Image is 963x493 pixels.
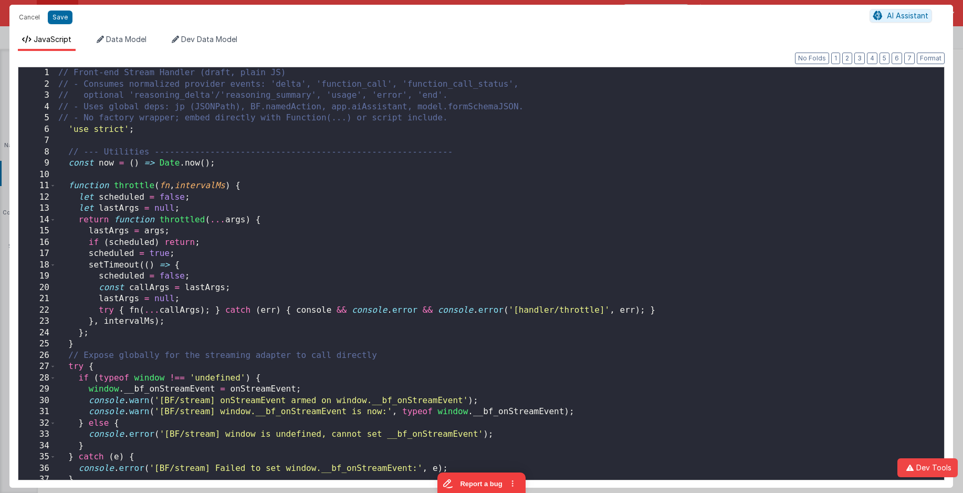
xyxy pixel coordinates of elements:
span: Dev Data Model [181,35,237,44]
button: 6 [892,53,902,64]
div: 4 [18,101,56,113]
div: 1 [18,67,56,79]
div: 15 [18,225,56,237]
div: 33 [18,429,56,440]
div: 17 [18,248,56,260]
div: 18 [18,260,56,271]
div: 29 [18,384,56,395]
div: 14 [18,214,56,226]
button: 1 [831,53,840,64]
div: 3 [18,90,56,101]
button: No Folds [795,53,829,64]
div: 13 [18,203,56,214]
button: Cancel [14,10,45,25]
div: 21 [18,293,56,305]
span: JavaScript [34,35,71,44]
span: Data Model [106,35,146,44]
div: 12 [18,192,56,203]
div: 35 [18,451,56,463]
div: 30 [18,395,56,407]
div: 6 [18,124,56,136]
div: 31 [18,406,56,418]
div: 7 [18,135,56,147]
div: 32 [18,418,56,429]
span: AI Assistant [887,11,928,20]
div: 26 [18,350,56,362]
button: Save [48,11,72,24]
div: 22 [18,305,56,316]
button: 7 [904,53,915,64]
div: 25 [18,338,56,350]
button: Format [917,53,945,64]
div: 2 [18,79,56,90]
div: 24 [18,327,56,339]
div: 8 [18,147,56,158]
div: 36 [18,463,56,475]
button: AI Assistant [870,9,932,23]
div: 23 [18,316,56,327]
div: 28 [18,373,56,384]
button: Dev Tools [897,458,958,477]
button: 5 [880,53,889,64]
div: 9 [18,158,56,169]
div: 34 [18,440,56,452]
button: 2 [842,53,852,64]
div: 19 [18,271,56,282]
button: 3 [854,53,865,64]
div: 27 [18,361,56,373]
div: 20 [18,282,56,294]
div: 5 [18,112,56,124]
div: 11 [18,180,56,192]
div: 16 [18,237,56,249]
button: 4 [867,53,877,64]
div: 37 [18,474,56,486]
div: 10 [18,169,56,181]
